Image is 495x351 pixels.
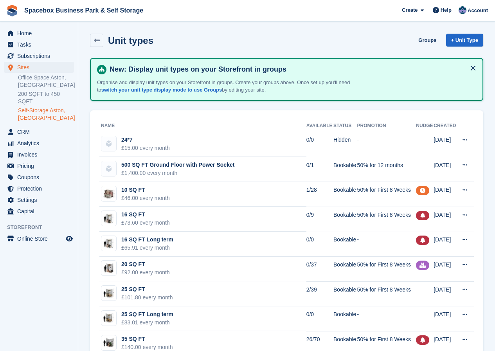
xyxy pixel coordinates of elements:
th: Available [306,120,333,132]
td: 0/0 [306,306,333,331]
td: Bookable [333,306,357,331]
td: - [357,232,416,257]
a: switch your unit type display mode to use Groups [101,87,222,93]
a: menu [4,62,74,73]
td: [DATE] [434,157,457,182]
div: £92.00 every month [121,268,170,277]
td: 50% for First 8 Weeks [357,257,416,282]
td: [DATE] [434,257,457,282]
a: menu [4,28,74,39]
td: 2/39 [306,281,333,306]
td: 50% for First 8 Weeks [357,281,416,306]
td: 0/9 [306,207,333,232]
a: + Unit Type [446,34,483,47]
th: Nudge [416,120,434,132]
span: Tasks [17,39,64,50]
div: 16 SQ FT Long term [121,236,173,244]
img: blank-unit-type-icon-ffbac7b88ba66c5e286b0e438baccc4b9c83835d4c34f86887a83fc20ec27e7b.svg [101,161,116,176]
a: menu [4,160,74,171]
a: menu [4,126,74,137]
img: 30-sqft-unit.jpg [101,337,116,349]
a: menu [4,138,74,149]
td: 50% for First 8 Weeks [357,207,416,232]
div: £65.91 every month [121,244,173,252]
a: Preview store [65,234,74,243]
a: Groups [415,34,439,47]
td: 0/0 [306,232,333,257]
img: 25.jpg [101,288,116,299]
img: 15-sqft-unit.jpg [101,213,116,224]
span: Coupons [17,172,64,183]
td: Bookable [333,207,357,232]
td: 0/1 [306,157,333,182]
a: menu [4,149,74,160]
td: [DATE] [434,232,457,257]
span: CRM [17,126,64,137]
h4: New: Display unit types on your Storefront in groups [106,65,476,74]
img: Daud [459,6,466,14]
div: 35 SQ FT [121,335,173,343]
p: Organise and display unit types on your Storefront in groups. Create your groups above. Once set ... [97,79,371,94]
a: menu [4,233,74,244]
img: Locker%20Medium%201%20-%20Imperial%20(1).jpg [101,186,116,201]
td: 50% for 12 months [357,157,416,182]
td: - [357,132,416,157]
div: £46.00 every month [121,194,170,202]
img: blank-unit-type-icon-ffbac7b88ba66c5e286b0e438baccc4b9c83835d4c34f86887a83fc20ec27e7b.svg [101,136,116,151]
span: Settings [17,194,64,205]
span: Create [402,6,418,14]
a: menu [4,194,74,205]
th: Name [99,120,306,132]
span: Storefront [7,223,78,231]
a: menu [4,183,74,194]
div: £73.60 every month [121,219,170,227]
th: Status [333,120,357,132]
span: Analytics [17,138,64,149]
a: menu [4,206,74,217]
a: menu [4,50,74,61]
td: 0/0 [306,132,333,157]
div: 25 SQ FT Long term [121,310,173,319]
td: 50% for First 8 Weeks [357,182,416,207]
div: 25 SQ FT [121,285,173,293]
h2: Unit types [108,35,153,46]
td: 0/37 [306,257,333,282]
div: 10 SQ FT [121,186,170,194]
span: Home [17,28,64,39]
span: Capital [17,206,64,217]
td: Bookable [333,157,357,182]
td: 1/28 [306,182,333,207]
a: Self-Storage Aston, [GEOGRAPHIC_DATA] [18,107,74,122]
td: [DATE] [434,281,457,306]
td: Bookable [333,257,357,282]
img: 16-sqft-unit.jpg [101,238,116,249]
a: menu [4,172,74,183]
span: Account [468,7,488,14]
span: Subscriptions [17,50,64,61]
img: stora-icon-8386f47178a22dfd0bd8f6a31ec36ba5ce8667c1dd55bd0f319d3a0aa187defe.svg [6,5,18,16]
div: 500 SQ FT Ground Floor with Power Socket [121,161,234,169]
div: 20 SQ FT [121,260,170,268]
div: £83.01 every month [121,319,173,327]
div: £101.80 every month [121,293,173,302]
div: £1,400.00 every month [121,169,234,177]
a: 200 SQFT to 450 SQFT [18,90,74,105]
span: Sites [17,62,64,73]
td: Bookable [333,182,357,207]
div: 16 SQ FT [121,211,170,219]
td: [DATE] [434,207,457,232]
td: Hidden [333,132,357,157]
td: Bookable [333,281,357,306]
td: [DATE] [434,182,457,207]
div: £15.00 every month [121,144,170,152]
td: [DATE] [434,306,457,331]
span: Pricing [17,160,64,171]
th: Promotion [357,120,416,132]
a: Office Space Aston, [GEOGRAPHIC_DATA] [18,74,74,89]
a: menu [4,39,74,50]
img: Screenshot%202025-03-03%20151039.png [101,312,116,324]
span: Invoices [17,149,64,160]
span: Help [441,6,452,14]
td: - [357,306,416,331]
a: Spacebox Business Park & Self Storage [21,4,146,17]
